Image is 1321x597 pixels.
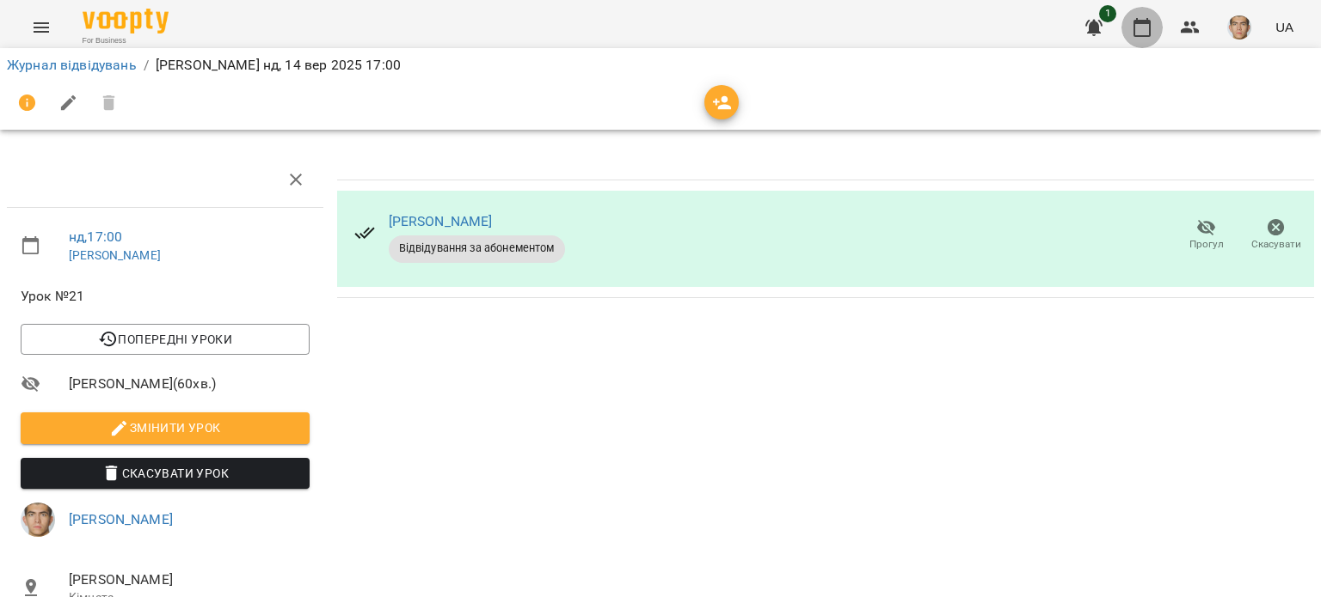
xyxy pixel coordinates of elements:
[83,35,169,46] span: For Business
[1171,211,1241,259] button: Прогул
[1241,211,1311,259] button: Скасувати
[7,57,137,73] a: Журнал відвідувань
[1099,5,1116,22] span: 1
[21,286,310,307] span: Урок №21
[34,463,296,484] span: Скасувати Урок
[1189,237,1224,252] span: Прогул
[69,570,310,590] span: [PERSON_NAME]
[69,228,122,245] a: нд , 17:00
[69,248,161,262] a: [PERSON_NAME]
[7,55,1314,76] nav: breadcrumb
[1269,11,1300,43] button: UA
[21,324,310,355] button: Попередні уроки
[69,511,173,527] a: [PERSON_NAME]
[21,503,55,537] img: 290265f4fa403245e7fea1740f973bad.jpg
[1227,15,1251,40] img: 290265f4fa403245e7fea1740f973bad.jpg
[34,329,296,350] span: Попередні уроки
[34,417,296,438] span: Змінити урок
[389,241,565,256] span: Відвідування за абонементом
[156,55,401,76] p: [PERSON_NAME] нд, 14 вер 2025 17:00
[389,213,493,229] a: [PERSON_NAME]
[21,458,310,489] button: Скасувати Урок
[69,374,310,394] span: [PERSON_NAME] ( 60 хв. )
[21,412,310,443] button: Змінити урок
[1251,237,1301,252] span: Скасувати
[1275,18,1293,36] span: UA
[21,7,62,48] button: Menu
[83,9,169,34] img: Voopty Logo
[144,55,149,76] li: /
